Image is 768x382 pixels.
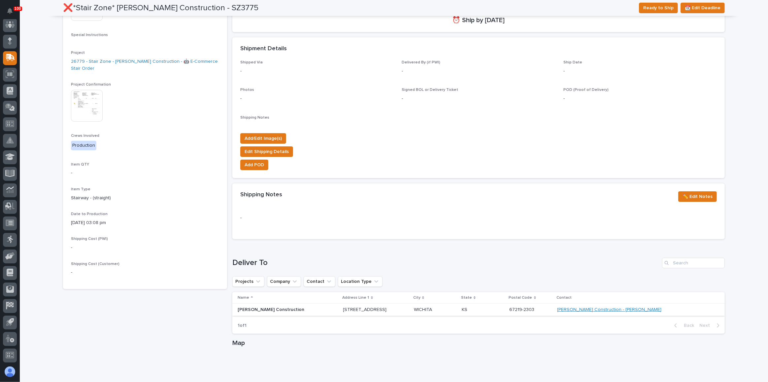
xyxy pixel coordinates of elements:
[462,306,469,313] p: KS
[343,307,409,313] p: [STREET_ADDRESS]
[563,95,717,102] p: -
[240,133,286,144] button: Add/Edit Image(s)
[238,307,338,313] p: [PERSON_NAME] Construction
[71,163,89,167] span: Item QTY
[71,237,108,241] span: Shipping Cost (PWI)
[3,4,17,18] button: Notifications
[639,3,678,13] button: Ready to Ship
[683,193,713,201] span: ✏️ Edit Notes
[240,191,282,199] h2: Shipping Notes
[71,195,219,202] p: Stairway - (straight)
[232,276,264,287] button: Projects
[71,219,219,226] p: [DATE] 03:08 pm
[413,294,420,301] p: City
[238,294,249,301] p: Name
[697,323,725,328] button: Next
[343,294,369,301] p: Address Line 1
[510,306,536,313] p: 67219-2303
[71,58,219,72] a: 26779 - Stair Zone - [PERSON_NAME] Construction - 🤖 E-Commerce Stair Order
[402,68,555,75] p: -
[563,60,582,64] span: Ship Date
[681,3,725,13] button: 📆 Edit Deadline
[15,6,21,11] p: 100
[240,88,254,92] span: Photos
[669,323,697,328] button: Back
[461,294,472,301] p: State
[245,148,289,156] span: Edit Shipping Details
[63,3,258,13] h2: ❌*Stair Zone* [PERSON_NAME] Construction - SZ3775
[232,258,659,268] h1: Deliver To
[8,8,17,19] div: Notifications100
[402,88,458,92] span: Signed BOL or Delivery Ticket
[678,191,717,202] button: ✏️ Edit Notes
[71,134,99,138] span: Crews Involved
[662,258,725,268] input: Search
[563,88,609,92] span: POD (Proof of Delivery)
[71,83,111,87] span: Project Confirmation
[240,214,394,221] p: -
[240,16,717,24] p: ⏰ Ship by [DATE]
[232,304,725,316] tr: [PERSON_NAME] Construction[STREET_ADDRESS]WICHITAWICHITA KSKS 67219-230367219-2303 [PERSON_NAME] ...
[304,276,335,287] button: Contact
[414,306,433,313] p: WICHITA
[643,4,674,12] span: Ready to Ship
[245,134,282,142] span: Add/Edit Image(s)
[71,170,219,176] p: -
[71,244,219,251] p: -
[563,68,717,75] p: -
[680,323,694,328] span: Back
[267,276,301,287] button: Company
[402,95,555,102] p: -
[685,4,720,12] span: 📆 Edit Deadline
[557,307,661,313] a: [PERSON_NAME] Construction - [PERSON_NAME]
[240,95,394,102] p: -
[71,269,219,276] p: -
[240,68,394,75] p: -
[71,212,108,216] span: Date to Production
[232,339,725,347] h1: Map
[232,318,252,334] p: 1 of 1
[71,187,90,191] span: Item Type
[509,294,532,301] p: Postal Code
[240,116,269,120] span: Shipping Notes
[240,146,293,157] button: Edit Shipping Details
[338,276,383,287] button: Location Type
[240,60,263,64] span: Shipped Via
[402,60,440,64] span: Delivered By (if PWI)
[3,365,17,379] button: users-avatar
[245,161,264,169] span: Add POD
[71,51,85,55] span: Project
[699,323,714,328] span: Next
[240,45,287,53] h2: Shipment Details
[556,294,572,301] p: Contact
[71,33,108,37] span: Special Instructions
[240,160,268,170] button: Add POD
[71,262,119,266] span: Shipping Cost (Customer)
[71,141,96,150] div: Production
